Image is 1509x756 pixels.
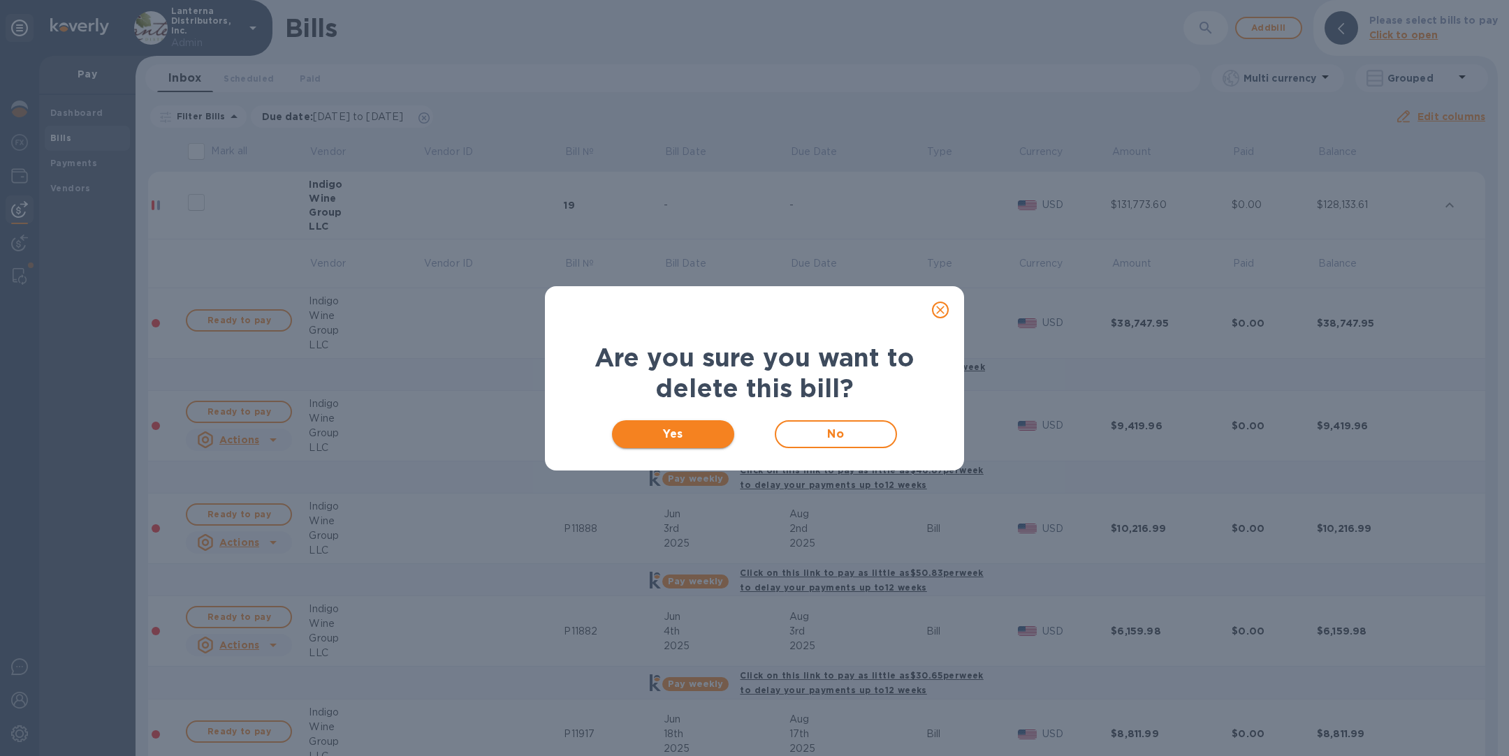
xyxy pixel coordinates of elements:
button: close [924,293,957,327]
b: Are you sure you want to delete this bill? [595,342,914,403]
span: Yes [623,426,723,443]
button: Yes [612,420,734,448]
button: No [775,420,897,448]
span: No [787,426,884,443]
